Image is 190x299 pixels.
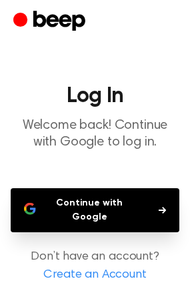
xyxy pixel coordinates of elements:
a: Beep [13,9,89,35]
button: Continue with Google [11,188,179,232]
p: Don’t have an account? [11,248,179,284]
a: Create an Account [13,266,177,284]
h1: Log In [11,85,179,107]
p: Welcome back! Continue with Google to log in. [11,117,179,151]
